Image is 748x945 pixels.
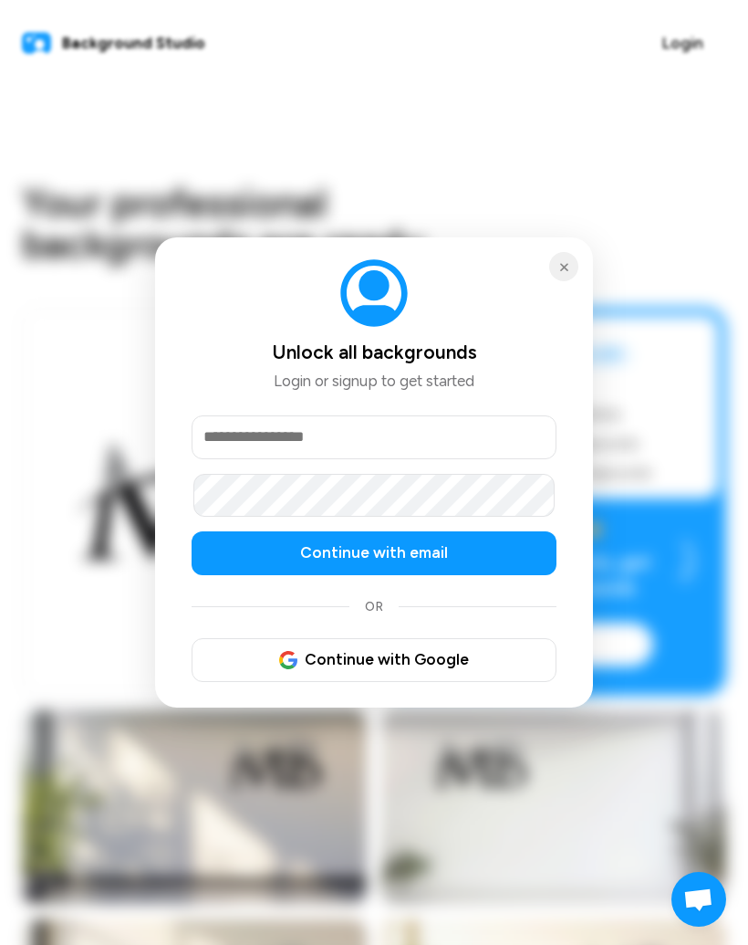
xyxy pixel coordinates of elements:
[365,597,383,616] span: OR
[274,370,474,394] p: Login or signup to get started
[272,341,477,362] h2: Unlock all backgrounds
[549,252,578,281] button: Close
[671,872,726,927] div: Open chat
[192,531,556,575] button: Continue with email
[279,648,469,672] span: Continue with Google
[192,638,556,682] button: GoogleContinue with Google
[279,651,297,669] img: Google
[300,541,448,565] span: Continue with email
